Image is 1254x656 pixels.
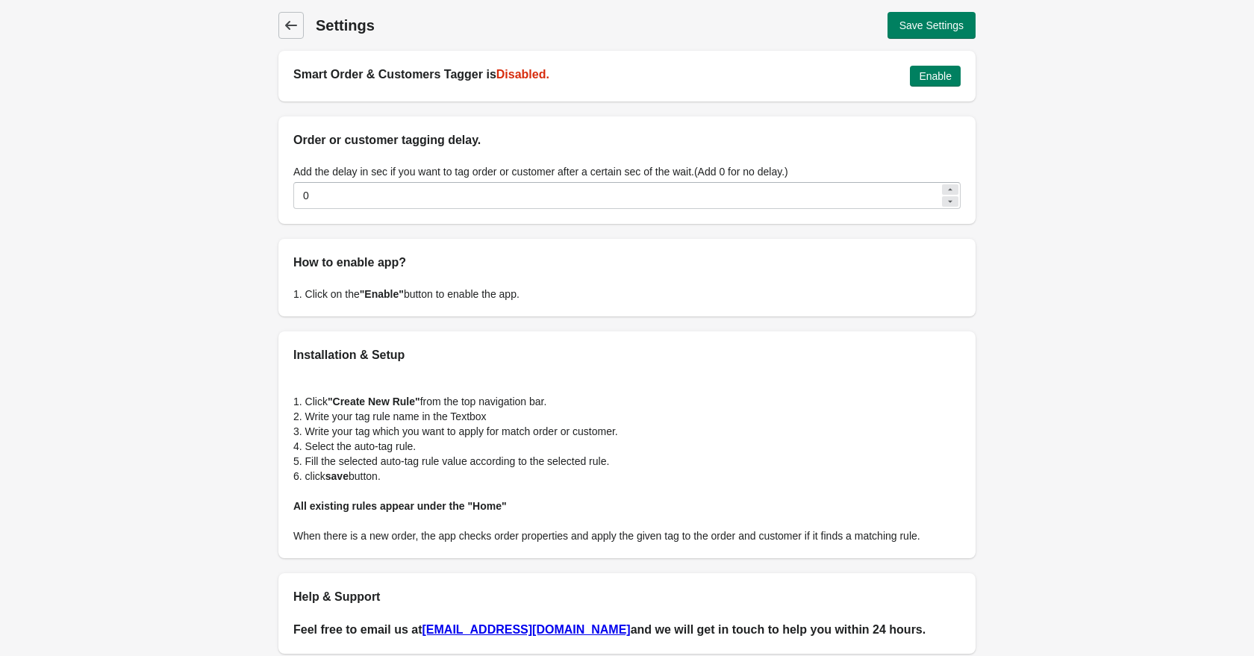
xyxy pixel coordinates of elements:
[910,66,961,87] button: Enable
[919,70,952,82] span: Enable
[899,19,964,31] span: Save Settings
[293,588,961,606] h2: Help & Support
[293,500,507,512] b: All existing rules appear under the "Home"
[888,12,976,39] button: Save Settings
[325,470,349,482] b: save
[293,131,961,149] h2: Order or customer tagging delay.
[293,346,961,364] h2: Installation & Setup
[496,68,549,81] span: Disabled.
[293,454,961,469] p: 5. Fill the selected auto-tag rule value according to the selected rule.
[293,621,961,639] h2: Feel free to email us at and we will get in touch to help you within 24 hours.
[293,287,961,302] p: 1. Click on the button to enable the app.
[293,394,961,409] p: 1. Click from the top navigation bar.
[293,528,961,543] p: When there is a new order, the app checks order properties and apply the given tag to the order a...
[293,424,961,439] p: 3. Write your tag which you want to apply for match order or customer.
[293,439,961,454] p: 4. Select the auto-tag rule.
[328,396,420,407] b: "Create New Rule"
[293,469,961,484] p: 6. click button.
[293,164,788,179] label: Add the delay in sec if you want to tag order or customer after a certain sec of the wait.(Add 0 ...
[422,623,631,636] a: [EMAIL_ADDRESS][DOMAIN_NAME]
[293,66,898,84] h2: Smart Order & Customers Tagger is
[316,15,619,36] h1: Settings
[293,254,961,272] h2: How to enable app?
[360,288,404,300] b: "Enable"
[293,182,940,209] input: delay in sec
[293,409,961,424] p: 2. Write your tag rule name in the Textbox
